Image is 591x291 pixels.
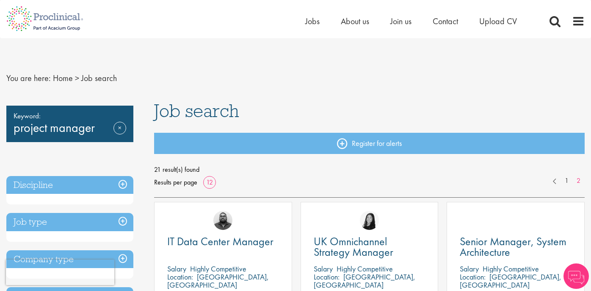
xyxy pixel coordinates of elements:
h3: Discipline [6,176,133,194]
div: project manager [6,106,133,142]
img: Numhom Sudsok [360,211,379,230]
span: Keyword: [14,110,126,122]
p: [GEOGRAPHIC_DATA], [GEOGRAPHIC_DATA] [460,272,561,290]
a: 2 [572,176,585,186]
span: Senior Manager, System Architecture [460,234,566,259]
span: > [75,73,79,84]
p: Highly Competitive [483,264,539,274]
p: Highly Competitive [190,264,246,274]
a: About us [341,16,369,27]
p: Highly Competitive [337,264,393,274]
a: Join us [390,16,411,27]
a: UK Omnichannel Strategy Manager [314,236,425,257]
a: Register for alerts [154,133,585,154]
span: Job search [81,73,117,84]
iframe: reCAPTCHA [6,260,114,285]
span: Salary [167,264,186,274]
span: Salary [314,264,333,274]
a: Upload CV [479,16,517,27]
span: IT Data Center Manager [167,234,273,249]
span: Location: [460,272,486,282]
h3: Job type [6,213,133,231]
span: Results per page [154,176,197,189]
img: Chatbot [563,263,589,289]
a: 12 [203,178,216,187]
h3: Company type [6,250,133,269]
p: [GEOGRAPHIC_DATA], [GEOGRAPHIC_DATA] [314,272,415,290]
span: UK Omnichannel Strategy Manager [314,234,393,259]
span: Location: [314,272,340,282]
p: [GEOGRAPHIC_DATA], [GEOGRAPHIC_DATA] [167,272,269,290]
span: You are here: [6,73,51,84]
span: Job search [154,99,239,122]
span: Salary [460,264,479,274]
a: 1 [561,176,573,186]
a: breadcrumb link [53,73,73,84]
a: IT Data Center Manager [167,236,279,247]
span: Location: [167,272,193,282]
a: Jobs [305,16,320,27]
a: Contact [433,16,458,27]
a: Senior Manager, System Architecture [460,236,572,257]
img: Ashley Bennett [213,211,232,230]
a: Remove [113,122,126,146]
span: 21 result(s) found [154,163,585,176]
